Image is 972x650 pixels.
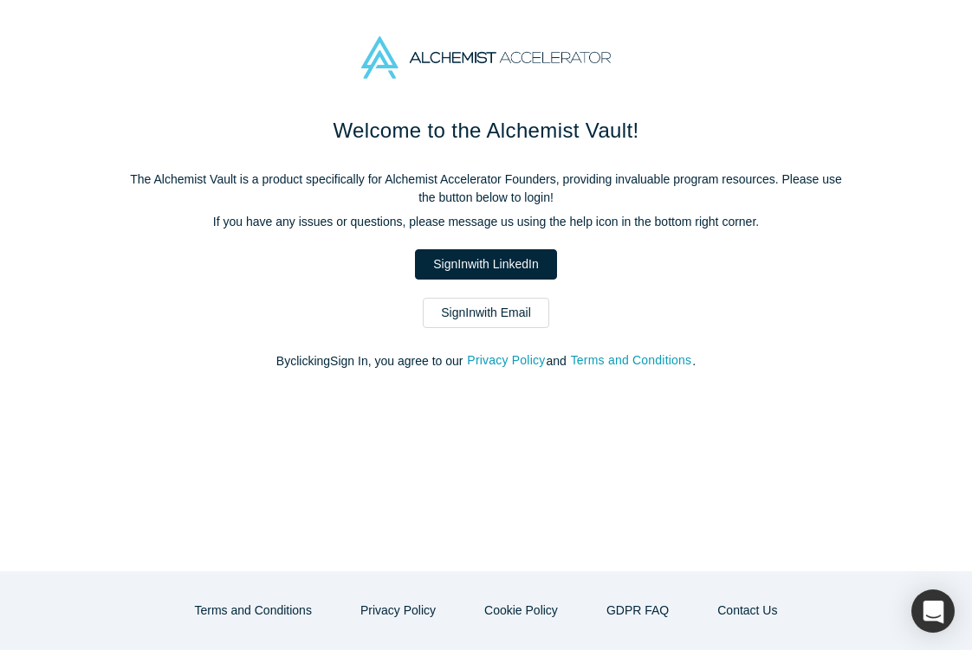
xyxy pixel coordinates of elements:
p: By clicking Sign In , you agree to our and . [122,352,850,370]
button: Contact Us [699,595,795,626]
img: Alchemist Accelerator Logo [361,36,611,79]
button: Cookie Policy [466,595,576,626]
p: The Alchemist Vault is a product specifically for Alchemist Accelerator Founders, providing inval... [122,171,850,207]
button: Privacy Policy [342,595,454,626]
a: SignInwith Email [423,298,549,328]
button: Privacy Policy [466,351,546,370]
a: SignInwith LinkedIn [415,249,556,280]
button: Terms and Conditions [570,351,693,370]
button: Terms and Conditions [177,595,330,626]
a: GDPR FAQ [588,595,687,626]
p: If you have any issues or questions, please message us using the help icon in the bottom right co... [122,213,850,231]
h1: Welcome to the Alchemist Vault! [122,115,850,146]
